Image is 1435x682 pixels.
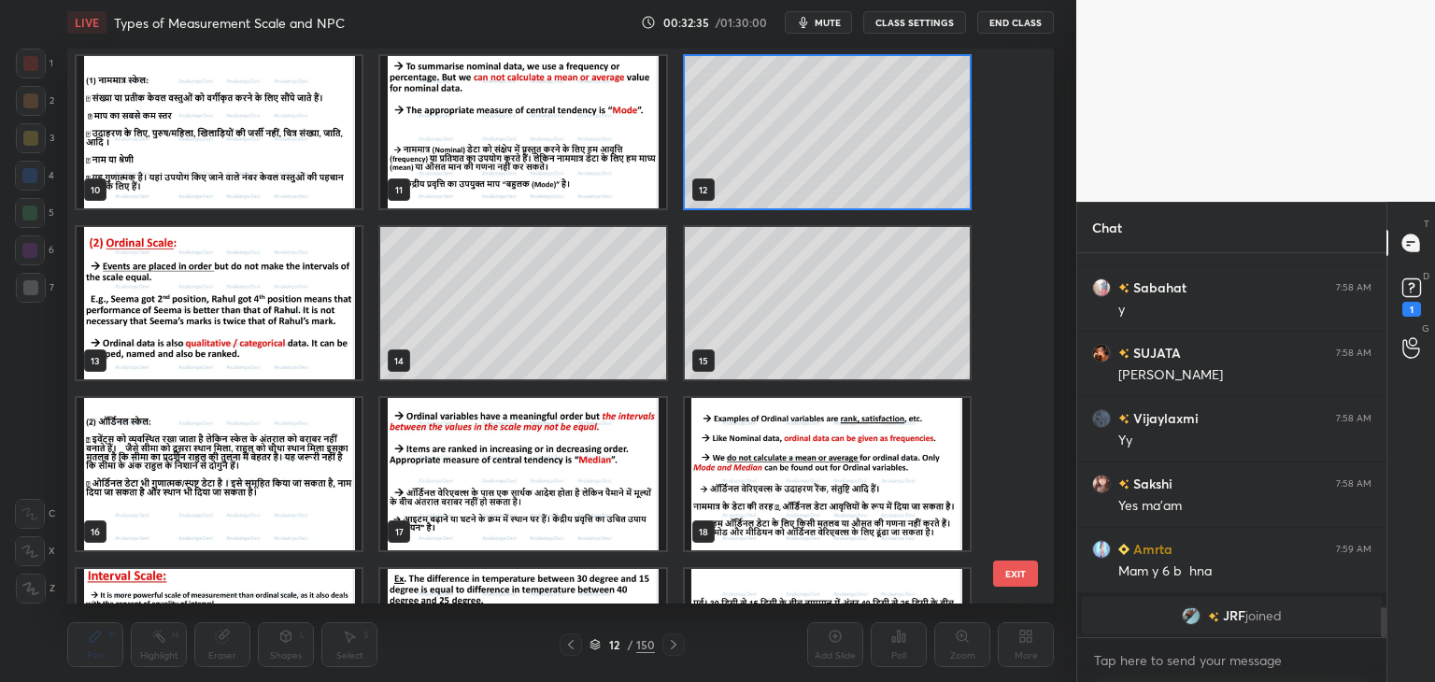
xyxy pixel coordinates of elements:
img: Learner_Badge_beginner_1_8b307cf2a0.svg [1118,544,1130,555]
img: 3 [1092,540,1111,559]
button: CLASS SETTINGS [863,11,966,34]
h6: Vijaylaxmi [1130,408,1199,428]
div: 7:58 AM [1336,413,1371,424]
div: 7:59 AM [1336,544,1371,555]
button: EXIT [993,561,1038,587]
div: 7 [16,273,54,303]
div: 150 [636,636,655,653]
img: no-rating-badge.077c3623.svg [1118,414,1130,424]
img: no-rating-badge.077c3623.svg [1118,479,1130,490]
div: LIVE [67,11,107,34]
img: no-rating-badge.077c3623.svg [1118,348,1130,359]
div: 3 [16,123,54,153]
div: 1 [16,49,53,78]
div: X [15,536,55,566]
div: [PERSON_NAME] [1118,366,1371,385]
div: Yy [1118,432,1371,450]
img: b6031416a1724a3d920d2ff6d831b8bb.jpg [1092,409,1111,428]
img: cef67966f6c547679f74ebd079113425.jpg [1092,475,1111,493]
h6: Amrta [1130,539,1172,559]
div: 1 [1402,302,1421,317]
h6: SUJATA [1130,343,1181,362]
div: / [627,639,632,650]
img: 44b92ca2b6a24fb9a3a2815c403d0e35.jpg [1092,278,1111,297]
button: mute [785,11,852,34]
img: 43e279c3707540d381c52db753b54b36.jpg [1092,344,1111,362]
h6: Sabahat [1130,277,1186,297]
div: 7:58 AM [1336,478,1371,490]
div: 12 [604,639,623,650]
div: 4 [15,161,54,191]
img: d7e55998f6d341fc9d4b564aeae8980e.jpg [1182,606,1201,625]
div: grid [67,49,1021,604]
div: y [1118,301,1371,320]
div: 7:58 AM [1336,282,1371,293]
div: grid [1077,253,1386,638]
div: 5 [15,198,54,228]
span: mute [815,16,841,29]
button: End Class [977,11,1054,34]
div: 7:58 AM [1336,348,1371,359]
div: Yes ma'am [1118,497,1371,516]
div: 2 [16,86,54,116]
p: D [1423,269,1429,283]
p: G [1422,321,1429,335]
img: no-rating-badge.077c3623.svg [1118,283,1130,293]
span: joined [1245,608,1282,623]
span: JRF [1223,608,1245,623]
div: 6 [15,235,54,265]
h6: Sakshi [1130,474,1172,493]
p: T [1424,217,1429,231]
h4: Types of Measurement Scale and NPC [114,14,345,32]
div: Z [16,574,55,604]
div: Mam y 6 b hna [1118,562,1371,581]
p: Chat [1077,203,1137,252]
img: no-rating-badge.077c3623.svg [1208,612,1219,622]
div: C [15,499,55,529]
